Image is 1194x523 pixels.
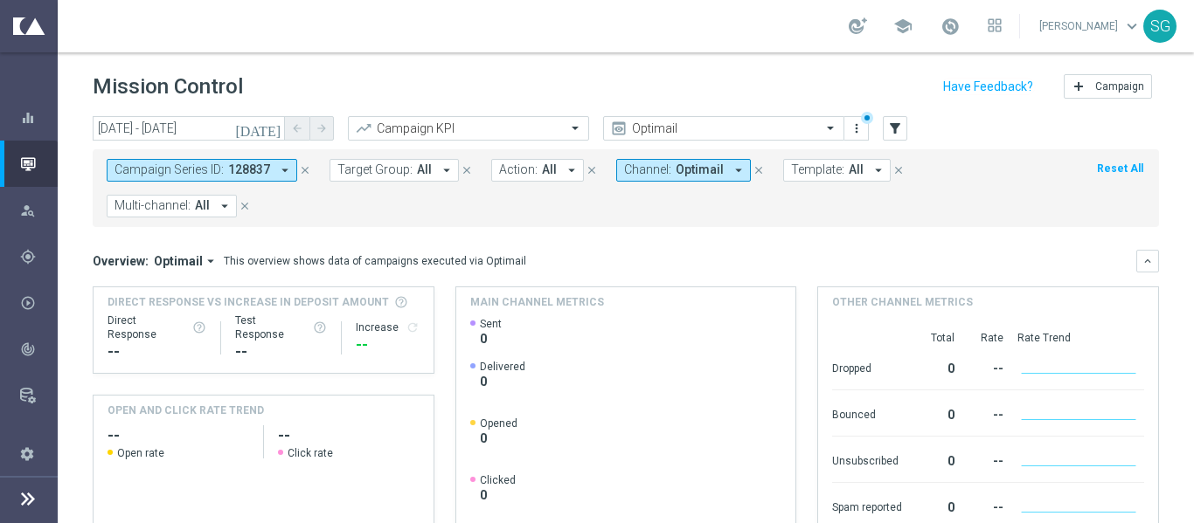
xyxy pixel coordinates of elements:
span: Channel: [624,162,671,177]
i: close [892,164,905,176]
button: Target Group: All arrow_drop_down [330,159,459,182]
button: equalizer Dashboard [19,111,58,125]
button: close [891,161,906,180]
i: equalizer [20,110,36,126]
div: SG [1143,10,1177,43]
button: person_search Explore [19,203,58,217]
i: arrow_drop_down [217,198,233,214]
i: more_vert [850,121,864,135]
ng-select: Optimail [603,116,844,141]
div: -- [961,445,1003,473]
div: Test Response [235,313,326,341]
span: Target Group: [337,162,413,177]
button: track_changes Analyze [19,342,58,356]
div: Execute [20,295,57,311]
div: Plan [20,249,57,265]
div: Rate Trend [1017,331,1144,345]
i: preview [610,120,628,137]
i: play_circle_outline [20,295,36,311]
div: Bounced [832,399,902,427]
h4: Other channel metrics [832,294,973,310]
button: [DATE] [233,116,285,142]
button: play_circle_outline Execute [19,296,58,310]
div: -- [961,353,1003,381]
button: close [237,196,253,216]
span: 128837 [228,162,270,177]
span: Action: [499,162,538,177]
h2: -- [278,425,420,446]
div: Mission Control [20,141,57,187]
button: close [459,161,475,180]
div: Total [909,331,955,345]
div: -- [235,341,326,362]
button: arrow_forward [309,116,334,141]
i: arrow_drop_down [277,162,293,178]
input: Select date range [93,116,285,141]
span: All [195,198,210,213]
span: Campaign [1095,80,1144,93]
button: close [584,161,600,180]
div: 0 [909,399,955,427]
i: [DATE] [235,120,282,136]
div: Explore [20,203,57,218]
i: settings [19,445,35,461]
div: -- [356,334,420,355]
span: Campaign Series ID: [115,162,224,177]
button: Action: All arrow_drop_down [491,159,584,182]
i: arrow_forward [316,122,328,134]
span: Delivered [480,360,525,374]
div: 0 [909,445,955,473]
h2: -- [108,425,249,446]
div: Settings [9,430,45,477]
i: arrow_drop_down [203,253,219,269]
button: Data Studio [19,389,58,403]
div: 0 [909,353,955,381]
i: close [586,164,598,176]
ng-select: Campaign KPI [348,116,589,141]
div: Spam reported [832,492,902,520]
i: arrow_drop_down [564,162,580,178]
i: arrow_drop_down [731,162,746,178]
button: add Campaign [1064,74,1152,99]
span: Clicked [480,473,516,487]
button: Channel: Optimail arrow_drop_down [616,159,751,182]
button: close [751,161,767,180]
div: -- [108,341,206,362]
button: Reset All [1095,159,1145,178]
div: This overview shows data of campaigns executed via Optimail [224,253,526,269]
span: 0 [480,430,517,446]
div: Analyze [20,341,57,357]
h1: Mission Control [93,74,243,100]
i: arrow_drop_down [439,162,455,178]
span: Optimail [154,253,203,269]
button: Optimail arrow_drop_down [149,253,224,269]
span: 0 [480,331,502,347]
div: 0 [909,492,955,520]
button: refresh [406,320,420,334]
h4: Main channel metrics [470,294,604,310]
span: Direct Response VS Increase In Deposit Amount [108,294,389,310]
div: Dropped [832,353,902,381]
i: close [239,200,251,212]
button: Template: All arrow_drop_down [783,159,891,182]
button: gps_fixed Plan [19,250,58,264]
span: Opened [480,416,517,430]
span: All [417,162,432,177]
div: -- [961,492,1003,520]
button: arrow_back [285,116,309,141]
i: arrow_back [291,122,303,134]
i: keyboard_arrow_down [1142,255,1154,267]
button: Mission Control [19,157,58,171]
h3: Overview: [93,253,149,269]
div: Data Studio [20,388,57,403]
h4: OPEN AND CLICK RATE TREND [108,403,264,418]
i: close [299,164,311,176]
i: close [461,164,473,176]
